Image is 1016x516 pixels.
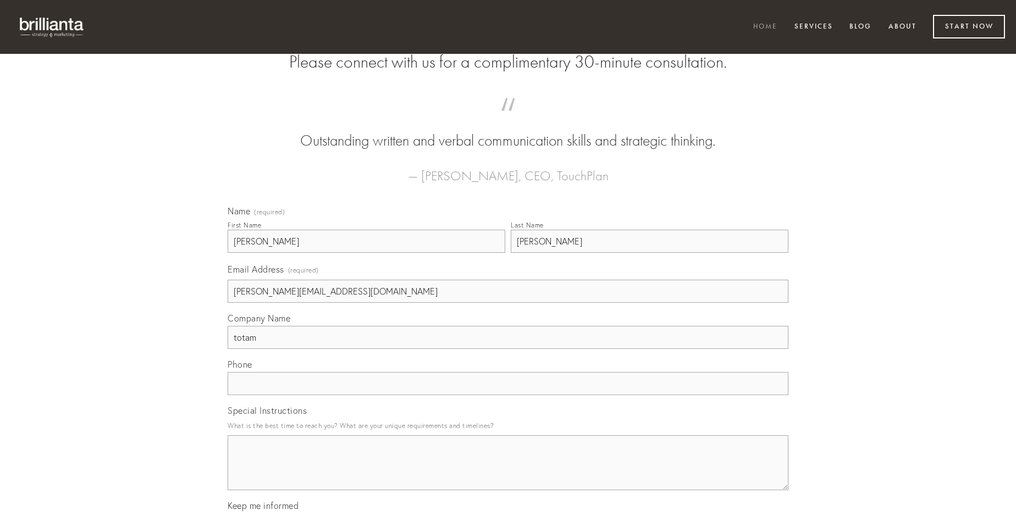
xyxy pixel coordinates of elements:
[746,18,785,36] a: Home
[933,15,1005,38] a: Start Now
[842,18,879,36] a: Blog
[254,209,285,215] span: (required)
[228,221,261,229] div: First Name
[228,405,307,416] span: Special Instructions
[11,11,93,43] img: brillianta - research, strategy, marketing
[228,418,788,433] p: What is the best time to reach you? What are your unique requirements and timelines?
[881,18,924,36] a: About
[228,313,290,324] span: Company Name
[245,109,771,130] span: “
[288,263,319,278] span: (required)
[228,500,299,511] span: Keep me informed
[228,359,252,370] span: Phone
[228,264,284,275] span: Email Address
[511,221,544,229] div: Last Name
[787,18,840,36] a: Services
[228,206,250,217] span: Name
[245,152,771,187] figcaption: — [PERSON_NAME], CEO, TouchPlan
[245,109,771,152] blockquote: Outstanding written and verbal communication skills and strategic thinking.
[228,52,788,73] h2: Please connect with us for a complimentary 30-minute consultation.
